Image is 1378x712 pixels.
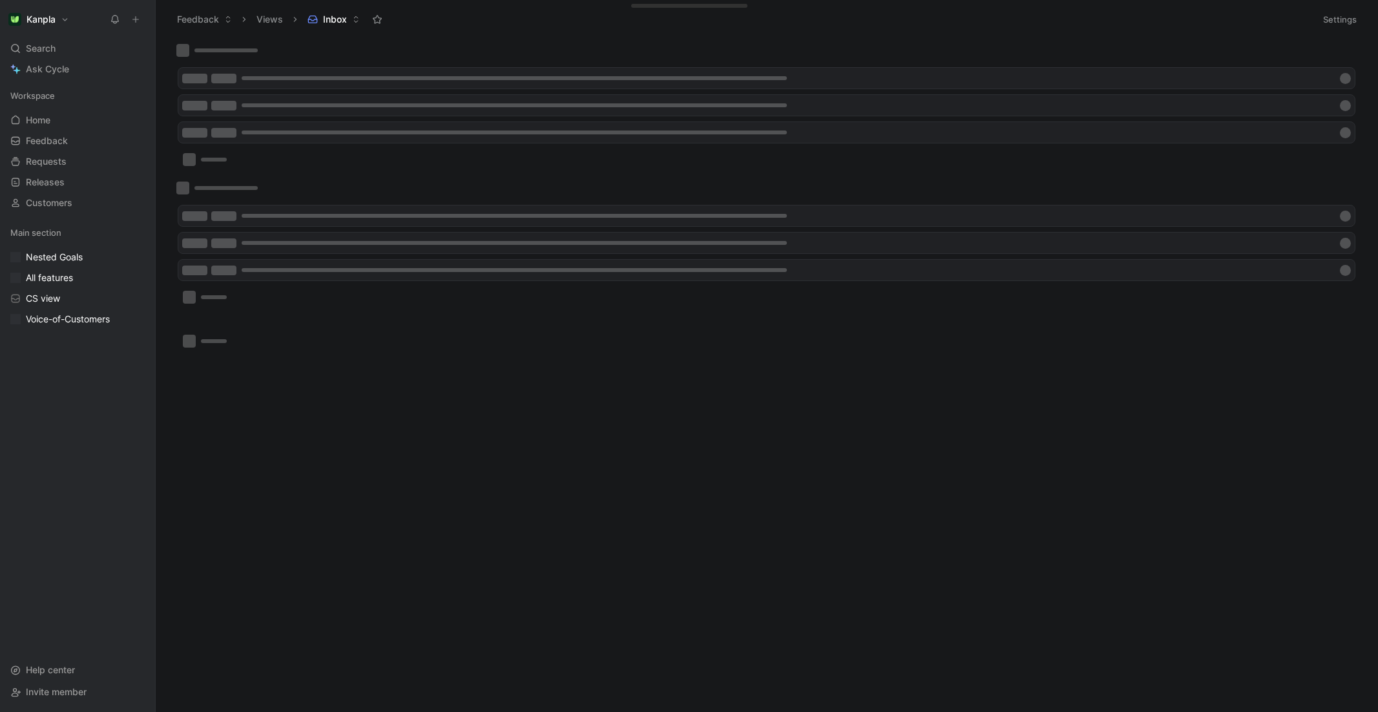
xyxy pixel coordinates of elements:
a: Voice-of-Customers [5,309,150,329]
span: Requests [26,155,67,168]
button: Feedback [171,10,238,29]
button: Inbox [302,10,366,29]
div: Workspace [5,86,150,105]
a: Releases [5,173,150,192]
div: Main sectionNested GoalsAll featuresCS viewVoice-of-Customers [5,223,150,329]
span: Search [26,41,56,56]
span: Customers [26,196,72,209]
a: Nested Goals [5,247,150,267]
div: Invite member [5,682,150,702]
span: Home [26,114,50,127]
img: Kanpla [8,13,21,26]
span: Ask Cycle [26,61,69,77]
a: Home [5,110,150,130]
span: All features [26,271,73,284]
button: Settings [1317,10,1362,28]
span: Nested Goals [26,251,83,264]
h1: Kanpla [26,14,56,25]
span: Voice-of-Customers [26,313,110,326]
span: Inbox [323,13,347,26]
a: All features [5,268,150,288]
span: Releases [26,176,65,189]
span: Invite member [26,686,87,697]
button: KanplaKanpla [5,10,72,28]
span: Help center [26,664,75,675]
a: Requests [5,152,150,171]
span: Workspace [10,89,55,102]
a: Feedback [5,131,150,151]
span: CS view [26,292,60,305]
span: Main section [10,226,61,239]
a: Ask Cycle [5,59,150,79]
div: Main section [5,223,150,242]
a: CS view [5,289,150,308]
span: Feedback [26,134,68,147]
a: Customers [5,193,150,213]
div: Search [5,39,150,58]
div: Help center [5,660,150,680]
button: Views [251,10,289,29]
